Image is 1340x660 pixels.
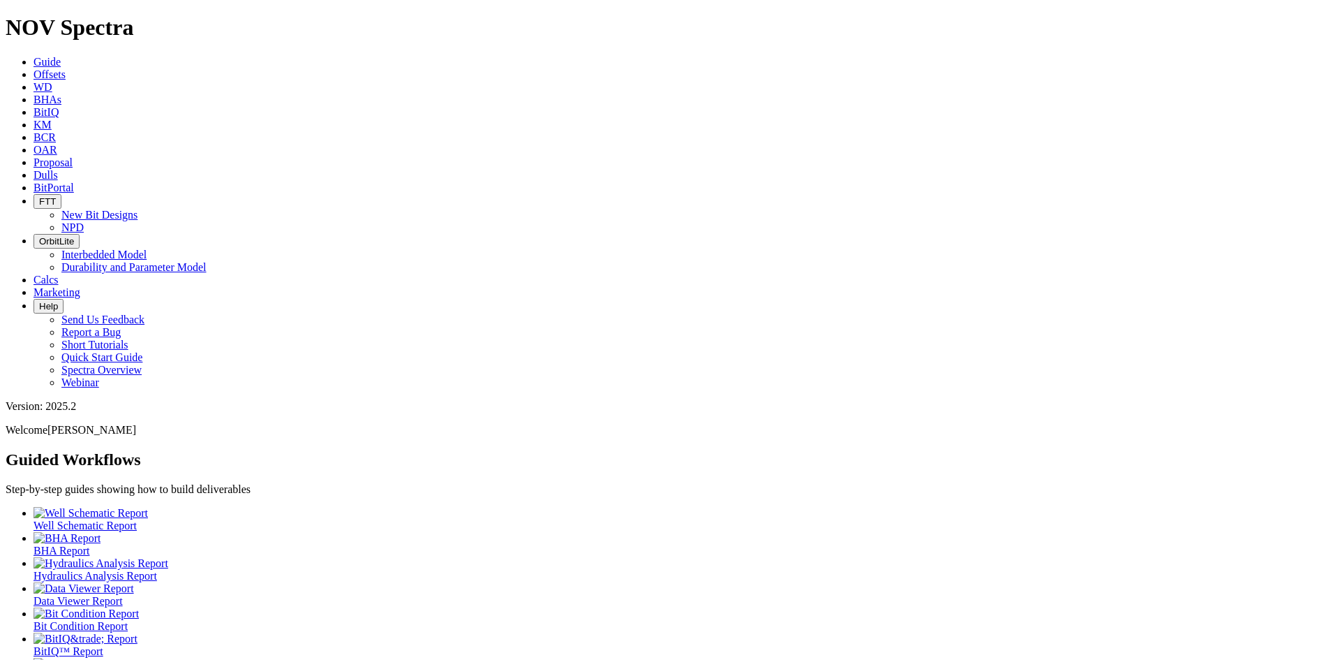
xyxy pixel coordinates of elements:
span: BitIQ™ Report [33,645,103,657]
span: [PERSON_NAME] [47,424,136,436]
a: KM [33,119,52,131]
a: Dulls [33,169,58,181]
a: Well Schematic Report Well Schematic Report [33,507,1334,531]
a: New Bit Designs [61,209,137,221]
button: OrbitLite [33,234,80,249]
img: Data Viewer Report [33,582,134,595]
a: Interbedded Model [61,249,147,261]
a: WD [33,81,52,93]
a: Send Us Feedback [61,314,144,325]
a: Offsets [33,68,66,80]
a: BitIQ&trade; Report BitIQ™ Report [33,633,1334,657]
div: Version: 2025.2 [6,400,1334,413]
span: BHA Report [33,545,89,557]
h1: NOV Spectra [6,15,1334,41]
a: BCR [33,131,56,143]
img: Well Schematic Report [33,507,148,520]
button: FTT [33,194,61,209]
a: BitPortal [33,182,74,193]
a: Webinar [61,376,99,388]
a: Proposal [33,156,73,168]
img: BitIQ&trade; Report [33,633,137,645]
a: BitIQ [33,106,59,118]
span: Well Schematic Report [33,520,137,531]
a: Marketing [33,286,80,298]
span: OrbitLite [39,236,74,247]
span: Data Viewer Report [33,595,123,607]
img: Hydraulics Analysis Report [33,557,168,570]
a: Data Viewer Report Data Viewer Report [33,582,1334,607]
a: Durability and Parameter Model [61,261,207,273]
a: Bit Condition Report Bit Condition Report [33,608,1334,632]
button: Help [33,299,64,314]
a: OAR [33,144,57,156]
p: Step-by-step guides showing how to build deliverables [6,483,1334,496]
a: Short Tutorials [61,339,128,351]
img: Bit Condition Report [33,608,139,620]
span: Bit Condition Report [33,620,128,632]
a: Quick Start Guide [61,351,142,363]
a: Calcs [33,274,59,286]
a: NPD [61,221,84,233]
a: Spectra Overview [61,364,142,376]
img: BHA Report [33,532,100,545]
a: BHA Report BHA Report [33,532,1334,557]
span: Hydraulics Analysis Report [33,570,157,582]
h2: Guided Workflows [6,450,1334,469]
a: Guide [33,56,61,68]
a: Report a Bug [61,326,121,338]
span: FTT [39,196,56,207]
a: BHAs [33,94,61,105]
span: Help [39,301,58,311]
a: Hydraulics Analysis Report Hydraulics Analysis Report [33,557,1334,582]
p: Welcome [6,424,1334,437]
